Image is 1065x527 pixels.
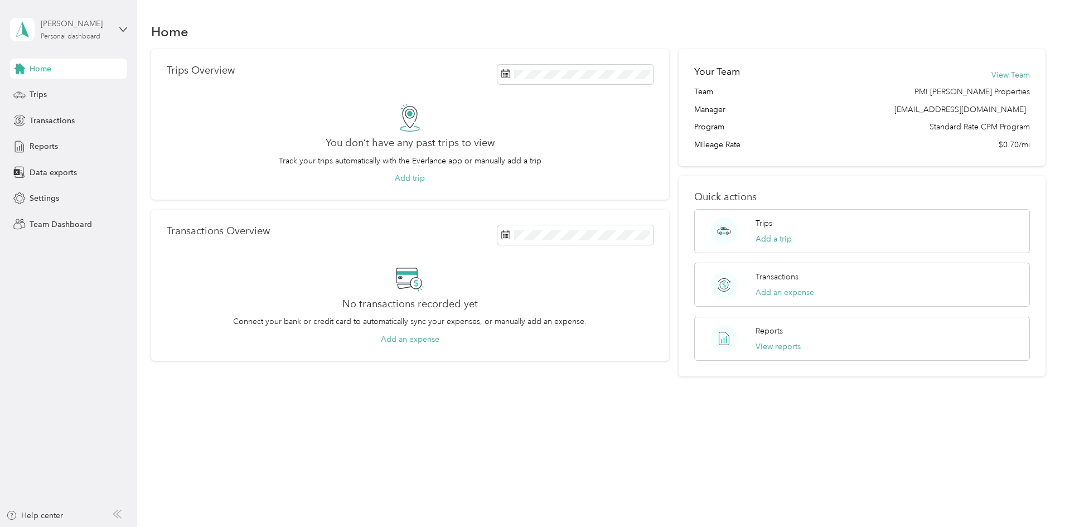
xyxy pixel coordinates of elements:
button: Add a trip [756,233,792,245]
iframe: Everlance-gr Chat Button Frame [1003,465,1065,527]
button: View Team [991,69,1030,81]
span: Data exports [30,167,77,178]
button: Add an expense [756,287,814,298]
div: [PERSON_NAME] [41,18,110,30]
span: Settings [30,192,59,204]
span: Transactions [30,115,75,127]
p: Reports [756,325,783,337]
span: Manager [694,104,725,115]
span: $0.70/mi [999,139,1030,151]
p: Transactions Overview [167,225,270,237]
h2: You don’t have any past trips to view [326,137,495,149]
p: Connect your bank or credit card to automatically sync your expenses, or manually add an expense. [233,316,587,327]
span: Program [694,121,724,133]
span: Reports [30,141,58,152]
button: Add trip [395,172,425,184]
p: Quick actions [694,191,1030,203]
span: Standard Rate CPM Program [930,121,1030,133]
p: Trips Overview [167,65,235,76]
button: Add an expense [381,333,439,345]
h2: No transactions recorded yet [342,298,478,310]
span: Home [30,63,51,75]
p: Transactions [756,271,798,283]
button: View reports [756,341,801,352]
h2: Your Team [694,65,740,79]
h1: Home [151,26,188,37]
span: Team [694,86,713,98]
p: Trips [756,217,772,229]
span: [EMAIL_ADDRESS][DOMAIN_NAME] [894,105,1026,114]
span: Trips [30,89,47,100]
span: PMI [PERSON_NAME] Properties [914,86,1030,98]
div: Personal dashboard [41,33,100,40]
span: Mileage Rate [694,139,740,151]
button: Help center [6,510,63,521]
p: Track your trips automatically with the Everlance app or manually add a trip [279,155,541,167]
span: Team Dashboard [30,219,92,230]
